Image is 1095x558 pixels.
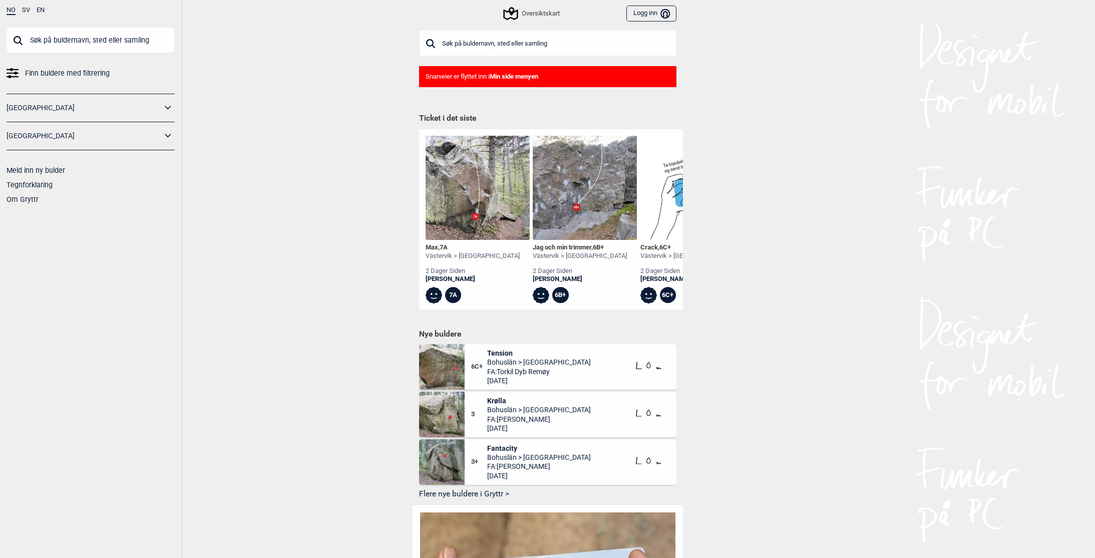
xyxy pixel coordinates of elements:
div: 2 dager siden [426,267,520,275]
input: Søk på buldernavn, sted eller samling [7,27,175,53]
div: 7A [445,287,462,304]
img: Fantacity [419,439,465,485]
span: Finn buldere med filtrering [25,66,110,81]
span: [DATE] [487,376,591,385]
div: Max , [426,243,520,252]
span: Tension [487,349,591,358]
span: Bohuslän > [GEOGRAPHIC_DATA] [487,405,591,414]
div: Jag och min trimmer , [533,243,627,252]
button: EN [37,7,45,14]
a: Tegnforklaring [7,181,53,189]
div: Oversiktskart [505,8,560,20]
span: 3 [471,410,488,419]
a: [PERSON_NAME] [533,275,627,284]
a: [PERSON_NAME] [426,275,520,284]
button: SV [22,7,30,14]
img: Max [426,136,530,240]
span: Krølla [487,396,591,405]
span: FA: [PERSON_NAME] [487,462,591,471]
a: Meld inn ny bulder [7,166,65,174]
span: 7A [440,243,448,251]
div: Krolla3KrøllaBohuslän > [GEOGRAPHIC_DATA]FA:[PERSON_NAME][DATE] [419,392,676,437]
button: NO [7,7,16,15]
span: 6B+ [593,243,604,251]
h1: Ticket i det siste [419,113,676,124]
div: 2 dager siden [640,267,735,275]
span: FA: Torkil Dyb Remøy [487,367,591,376]
div: Västervik > [GEOGRAPHIC_DATA] [533,252,627,260]
a: Finn buldere med filtrering [7,66,175,81]
span: FA: [PERSON_NAME] [487,415,591,424]
img: Tension [419,344,465,390]
div: Västervik > [GEOGRAPHIC_DATA] [426,252,520,260]
span: Bohuslän > [GEOGRAPHIC_DATA] [487,453,591,462]
button: Logg inn [626,6,676,22]
img: Bilde Mangler [640,136,745,240]
span: Fantacity [487,444,591,453]
span: Bohuslän > [GEOGRAPHIC_DATA] [487,358,591,367]
div: 6C+ [660,287,676,304]
span: 3+ [471,458,488,466]
div: Snarveier er flyttet inn i [419,66,676,88]
div: Tension6C+TensionBohuslän > [GEOGRAPHIC_DATA]FA:Torkil Dyb Remøy[DATE] [419,344,676,390]
h1: Nye buldere [419,329,676,339]
div: Crack , [640,243,735,252]
span: 6C+ [471,363,488,371]
div: 2 dager siden [533,267,627,275]
span: [DATE] [487,424,591,433]
div: Fantacity3+FantacityBohuslän > [GEOGRAPHIC_DATA]FA:[PERSON_NAME][DATE] [419,439,676,485]
input: Søk på buldernavn, sted eller samling [419,30,676,56]
span: 6C+ [659,243,671,251]
div: Västervik > [GEOGRAPHIC_DATA] [640,252,735,260]
div: 6B+ [552,287,569,304]
a: [PERSON_NAME] [640,275,735,284]
a: [GEOGRAPHIC_DATA] [7,101,162,115]
button: Flere nye buldere i Gryttr > [419,487,676,502]
b: Min side menyen [490,73,538,80]
img: Krolla [419,392,465,437]
img: Jag och min trimmer 230722 [533,136,637,240]
span: [DATE] [487,471,591,480]
a: Om Gryttr [7,195,39,203]
a: [GEOGRAPHIC_DATA] [7,129,162,143]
